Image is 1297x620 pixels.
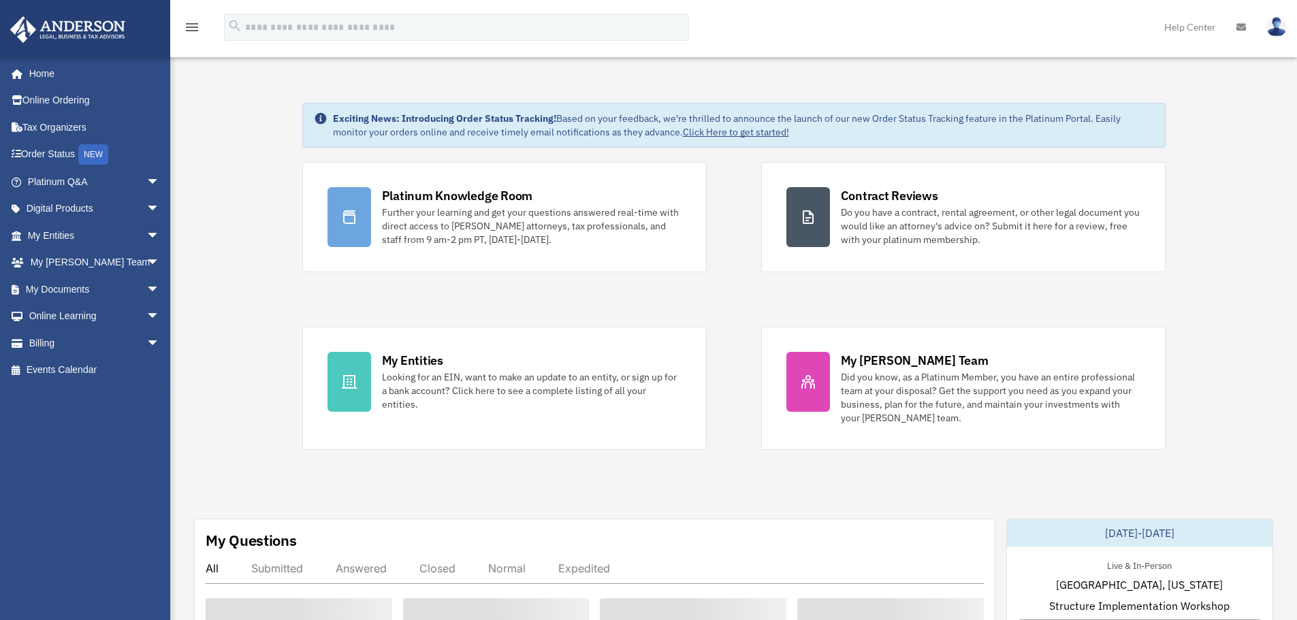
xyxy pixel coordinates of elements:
a: My Documentsarrow_drop_down [10,276,180,303]
a: Home [10,60,174,87]
div: Based on your feedback, we're thrilled to announce the launch of our new Order Status Tracking fe... [333,112,1154,139]
a: My [PERSON_NAME] Team Did you know, as a Platinum Member, you have an entire professional team at... [761,327,1166,450]
div: Platinum Knowledge Room [382,187,533,204]
span: arrow_drop_down [146,303,174,331]
i: menu [184,19,200,35]
a: My [PERSON_NAME] Teamarrow_drop_down [10,249,180,276]
img: Anderson Advisors Platinum Portal [6,16,129,43]
div: Did you know, as a Platinum Member, you have an entire professional team at your disposal? Get th... [841,370,1140,425]
a: Platinum Q&Aarrow_drop_down [10,168,180,195]
div: Do you have a contract, rental agreement, or other legal document you would like an attorney's ad... [841,206,1140,246]
a: Order StatusNEW [10,141,180,169]
div: Answered [336,561,387,575]
a: My Entitiesarrow_drop_down [10,222,180,249]
span: arrow_drop_down [146,222,174,250]
div: My Entities [382,352,443,369]
i: search [227,18,242,33]
span: arrow_drop_down [146,276,174,304]
a: Online Ordering [10,87,180,114]
div: Looking for an EIN, want to make an update to an entity, or sign up for a bank account? Click her... [382,370,682,411]
span: [GEOGRAPHIC_DATA], [US_STATE] [1056,576,1223,593]
span: arrow_drop_down [146,168,174,196]
img: User Pic [1266,17,1287,37]
div: All [206,561,219,575]
strong: Exciting News: Introducing Order Status Tracking! [333,112,556,125]
div: Closed [419,561,455,575]
div: NEW [78,144,108,165]
a: Digital Productsarrow_drop_down [10,195,180,223]
a: Tax Organizers [10,114,180,141]
div: [DATE]-[DATE] [1007,519,1272,546]
div: My Questions [206,530,297,551]
div: My [PERSON_NAME] Team [841,352,989,369]
div: Expedited [558,561,610,575]
div: Contract Reviews [841,187,938,204]
span: arrow_drop_down [146,195,174,223]
a: Click Here to get started! [683,126,789,138]
a: My Entities Looking for an EIN, want to make an update to an entity, or sign up for a bank accoun... [302,327,707,450]
div: Live & In-Person [1096,557,1183,572]
a: Online Learningarrow_drop_down [10,303,180,330]
a: Events Calendar [10,357,180,384]
span: arrow_drop_down [146,249,174,277]
div: Further your learning and get your questions answered real-time with direct access to [PERSON_NAM... [382,206,682,246]
a: menu [184,24,200,35]
div: Submitted [251,561,303,575]
span: arrow_drop_down [146,329,174,357]
a: Billingarrow_drop_down [10,329,180,357]
div: Normal [488,561,526,575]
span: Structure Implementation Workshop [1049,598,1230,614]
a: Platinum Knowledge Room Further your learning and get your questions answered real-time with dire... [302,162,707,272]
a: Contract Reviews Do you have a contract, rental agreement, or other legal document you would like... [761,162,1166,272]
